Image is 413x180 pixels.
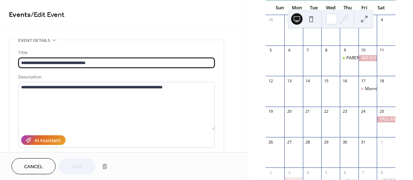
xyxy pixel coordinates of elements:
div: 22 [323,109,329,114]
div: 6 [342,170,347,175]
div: 14 [305,78,310,83]
div: Description [18,73,213,81]
div: 26 [268,139,273,145]
div: 8 [323,48,329,53]
div: 5 [268,48,273,53]
div: 1 [379,139,384,145]
div: Title [18,49,213,57]
div: Fri [356,1,373,15]
button: AI Assistant [21,135,66,145]
span: / Edit Event [31,8,65,22]
div: 2 [268,170,273,175]
div: 17 [361,78,366,83]
div: 6 [286,48,292,53]
div: 25 [379,109,384,114]
div: 23 [342,109,347,114]
div: 20 [286,109,292,114]
div: 19 [268,109,273,114]
div: 12 [268,78,273,83]
div: Thu [339,1,356,15]
div: 29 [286,17,292,23]
div: 11 [379,48,384,53]
span: Event details [18,37,50,44]
div: 29 [323,139,329,145]
div: 27 [286,139,292,145]
div: 31 [361,139,366,145]
div: 24 [361,109,366,114]
div: 10 [361,48,366,53]
div: NO SCHOOL - TEACHER INSERVICE [359,55,377,61]
div: 4 [305,170,310,175]
div: Sat [373,1,390,15]
div: 15 [323,78,329,83]
div: 28 [305,139,310,145]
div: Morning Cafe - following Song Circle [359,86,377,92]
div: AI Assistant [34,137,61,145]
span: Cancel [24,163,43,171]
div: 21 [305,109,310,114]
div: 9 [342,48,347,53]
div: 5 [323,170,329,175]
button: Cancel [11,158,56,174]
div: 7 [361,170,366,175]
div: 13 [286,78,292,83]
div: Tue [305,1,322,15]
div: 28 [268,17,273,23]
div: PARENT/TEACHER NIGHT [346,55,397,61]
div: FALL FAMILY EVENT [377,116,395,122]
div: Wed [322,1,339,15]
div: 3 [286,170,292,175]
div: 8 [379,170,384,175]
div: 30 [342,139,347,145]
div: 16 [342,78,347,83]
div: PARENT/TEACHER NIGHT [340,55,359,61]
div: Mon [288,1,305,15]
div: Sun [271,1,288,15]
a: Events [9,8,31,22]
div: 18 [379,78,384,83]
div: 4 [379,17,384,23]
div: 7 [305,48,310,53]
